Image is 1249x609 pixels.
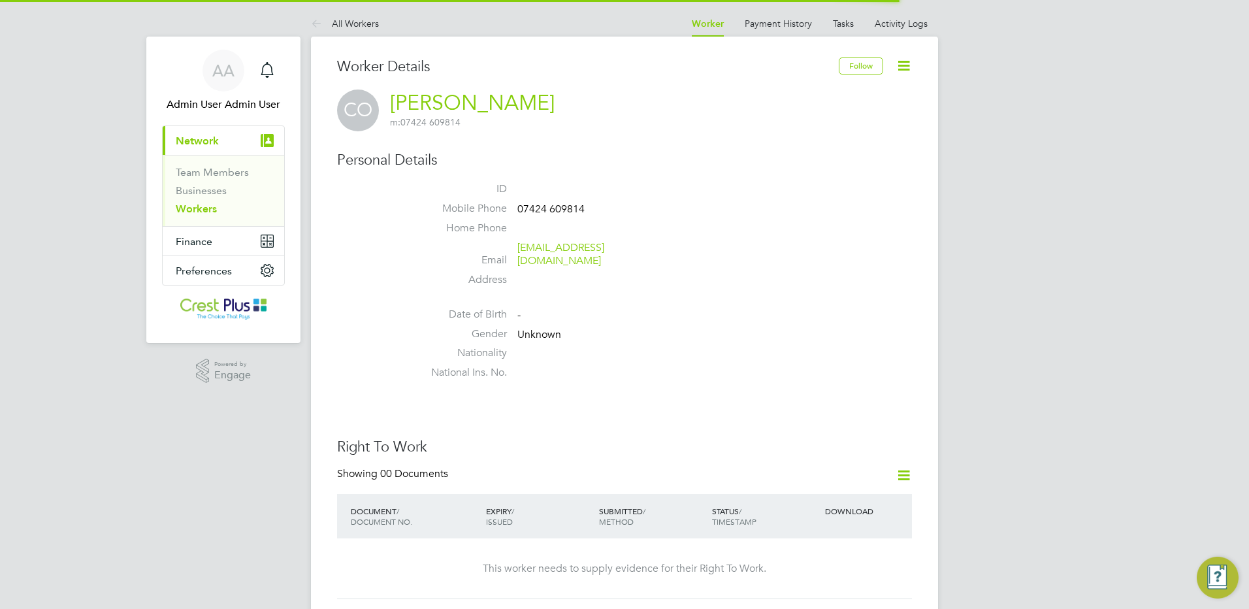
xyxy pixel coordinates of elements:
[212,62,235,79] span: AA
[415,273,507,287] label: Address
[380,467,448,480] span: 00 Documents
[415,327,507,341] label: Gender
[390,90,555,116] a: [PERSON_NAME]
[337,438,912,457] h3: Right To Work
[415,308,507,321] label: Date of Birth
[596,499,709,533] div: SUBMITTED
[415,202,507,216] label: Mobile Phone
[643,506,645,516] span: /
[390,116,461,128] span: 07424 609814
[739,506,741,516] span: /
[415,254,507,267] label: Email
[599,516,634,527] span: METHOD
[337,467,451,481] div: Showing
[833,18,854,29] a: Tasks
[517,241,604,268] a: [EMAIL_ADDRESS][DOMAIN_NAME]
[214,359,251,370] span: Powered by
[517,203,585,216] span: 07424 609814
[511,506,514,516] span: /
[397,506,399,516] span: /
[337,90,379,131] span: CO
[875,18,928,29] a: Activity Logs
[348,499,483,533] div: DOCUMENT
[712,516,756,527] span: TIMESTAMP
[176,203,217,215] a: Workers
[415,182,507,196] label: ID
[146,37,300,343] nav: Main navigation
[839,58,883,74] button: Follow
[176,184,227,197] a: Businesses
[163,256,284,285] button: Preferences
[1197,557,1239,599] button: Engage Resource Center
[196,359,251,384] a: Powered byEngage
[390,116,400,128] span: m:
[162,50,285,112] a: AAAdmin User Admin User
[180,299,267,320] img: crestplusoperations-logo-retina.png
[709,499,822,533] div: STATUS
[822,499,912,523] div: DOWNLOAD
[176,235,212,248] span: Finance
[311,18,379,29] a: All Workers
[162,299,285,320] a: Go to home page
[415,346,507,360] label: Nationality
[337,58,839,76] h3: Worker Details
[214,370,251,381] span: Engage
[351,516,412,527] span: DOCUMENT NO.
[486,516,513,527] span: ISSUED
[350,562,899,576] div: This worker needs to supply evidence for their Right To Work.
[163,227,284,255] button: Finance
[517,328,561,341] span: Unknown
[337,151,912,170] h3: Personal Details
[163,155,284,226] div: Network
[162,97,285,112] span: Admin User Admin User
[415,366,507,380] label: National Ins. No.
[163,126,284,155] button: Network
[692,18,724,29] a: Worker
[517,308,521,321] span: -
[176,135,219,147] span: Network
[176,265,232,277] span: Preferences
[483,499,596,533] div: EXPIRY
[176,166,249,178] a: Team Members
[745,18,812,29] a: Payment History
[415,222,507,235] label: Home Phone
